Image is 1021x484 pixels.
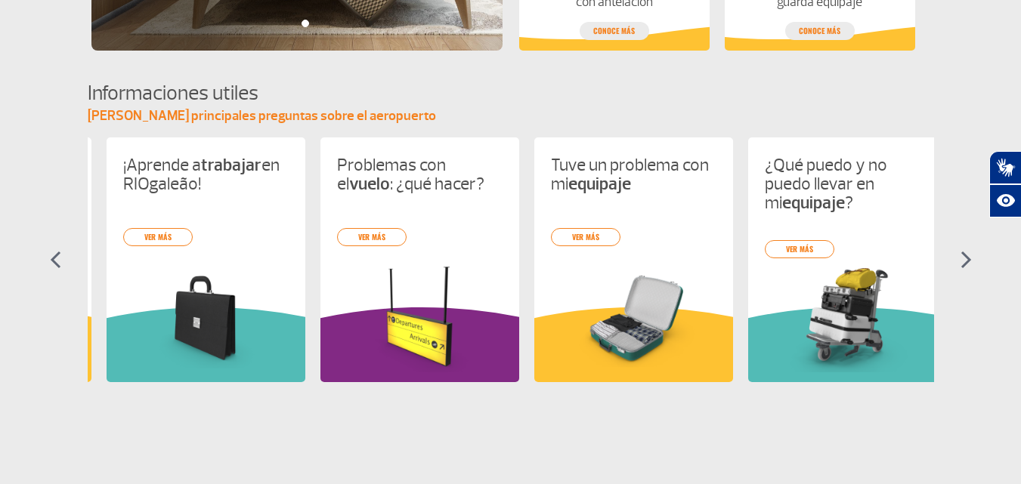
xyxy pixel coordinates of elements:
img: problema-bagagem.png [551,264,716,372]
img: verdeInformacoesUteis.svg [107,307,305,382]
strong: equipaje [782,192,845,214]
a: conoce más [785,22,855,40]
p: [PERSON_NAME] principales preguntas sobre el aeropuerto [88,107,934,125]
p: ¡Aprende a en RIOgaleão! [123,156,289,193]
strong: vuelo [349,173,390,195]
button: Abrir tradutor de língua de sinais. [989,151,1021,184]
img: seta-direita [961,251,972,269]
a: ver más [765,240,834,258]
a: ver más [123,228,193,246]
img: verdeInformacoesUteis.svg [748,307,947,382]
p: Tuve un problema con mi [551,156,716,193]
h4: Informaciones utiles [88,79,934,107]
img: card%20informa%C3%A7%C3%B5es%202.png [123,264,289,372]
a: ver más [551,228,620,246]
p: ¿Qué puedo y no puedo llevar en mi ? [765,156,930,212]
img: card%20informa%C3%A7%C3%B5es%205.png [337,264,503,372]
strong: equipaje [568,173,631,195]
img: seta-esquerda [50,251,61,269]
button: Abrir recursos assistivos. [989,184,1021,217]
a: conoce más [580,22,649,40]
a: ver más [337,228,407,246]
img: amareloInformacoesUteis.svg [534,307,733,382]
strong: trabajar [201,154,261,176]
img: card%20informa%C3%A7%C3%B5es%201.png [765,264,930,372]
p: Problemas con el : ¿qué hacer? [337,156,503,193]
div: Plugin de acessibilidade da Hand Talk. [989,151,1021,217]
img: roxoInformacoesUteis.svg [320,307,519,382]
